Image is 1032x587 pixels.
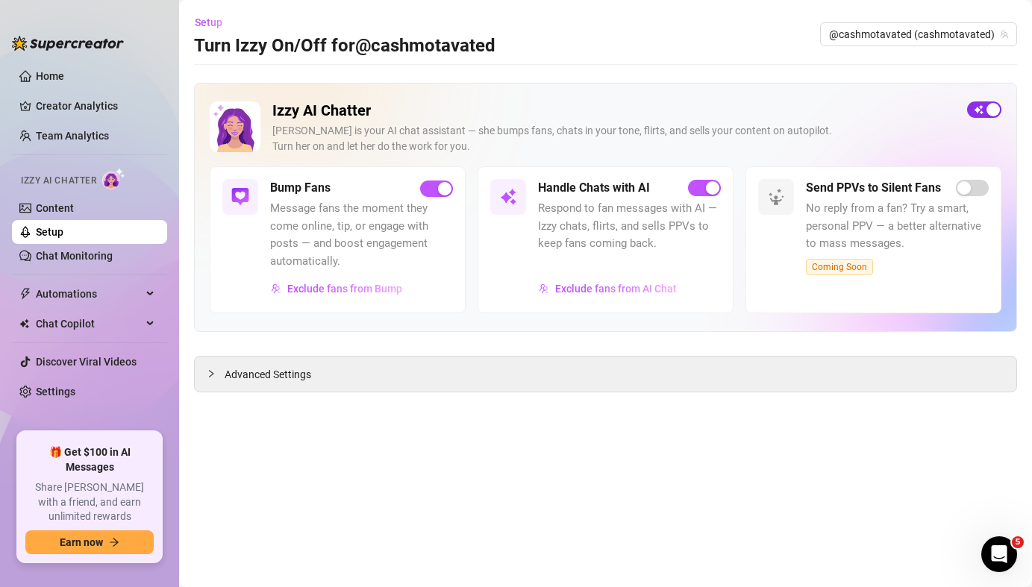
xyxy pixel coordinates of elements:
[207,369,216,378] span: collapsed
[225,366,311,383] span: Advanced Settings
[1012,536,1024,548] span: 5
[981,536,1017,572] iframe: Intercom live chat
[210,101,260,152] img: Izzy AI Chatter
[806,200,989,253] span: No reply from a fan? Try a smart, personal PPV — a better alternative to mass messages.
[12,36,124,51] img: logo-BBDzfeDw.svg
[36,282,142,306] span: Automations
[21,174,96,188] span: Izzy AI Chatter
[36,312,142,336] span: Chat Copilot
[194,10,234,34] button: Setup
[829,23,1008,45] span: @cashmotavated (cashmotavated)
[270,277,403,301] button: Exclude fans from Bump
[36,226,63,238] a: Setup
[555,283,677,295] span: Exclude fans from AI Chat
[36,356,137,368] a: Discover Viral Videos
[36,130,109,142] a: Team Analytics
[767,188,785,206] img: svg%3e
[19,288,31,300] span: thunderbolt
[102,168,125,189] img: AI Chatter
[270,179,331,197] h5: Bump Fans
[19,318,29,329] img: Chat Copilot
[806,259,873,275] span: Coming Soon
[806,179,941,197] h5: Send PPVs to Silent Fans
[25,445,154,474] span: 🎁 Get $100 in AI Messages
[272,101,955,120] h2: Izzy AI Chatter
[538,277,678,301] button: Exclude fans from AI Chat
[499,188,517,206] img: svg%3e
[36,386,75,398] a: Settings
[195,16,222,28] span: Setup
[207,365,225,382] div: collapsed
[538,200,721,253] span: Respond to fan messages with AI — Izzy chats, flirts, and sells PPVs to keep fans coming back.
[36,202,74,214] a: Content
[60,536,103,548] span: Earn now
[1000,30,1009,39] span: team
[36,250,113,262] a: Chat Monitoring
[270,200,453,270] span: Message fans the moment they come online, tip, or engage with posts — and boost engagement automa...
[539,283,549,294] img: svg%3e
[25,530,154,554] button: Earn nowarrow-right
[36,70,64,82] a: Home
[109,537,119,547] span: arrow-right
[231,188,249,206] img: svg%3e
[36,94,155,118] a: Creator Analytics
[194,34,495,58] h3: Turn Izzy On/Off for @cashmotavated
[271,283,281,294] img: svg%3e
[287,283,402,295] span: Exclude fans from Bump
[538,179,650,197] h5: Handle Chats with AI
[272,123,955,154] div: [PERSON_NAME] is your AI chat assistant — she bumps fans, chats in your tone, flirts, and sells y...
[25,480,154,524] span: Share [PERSON_NAME] with a friend, and earn unlimited rewards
